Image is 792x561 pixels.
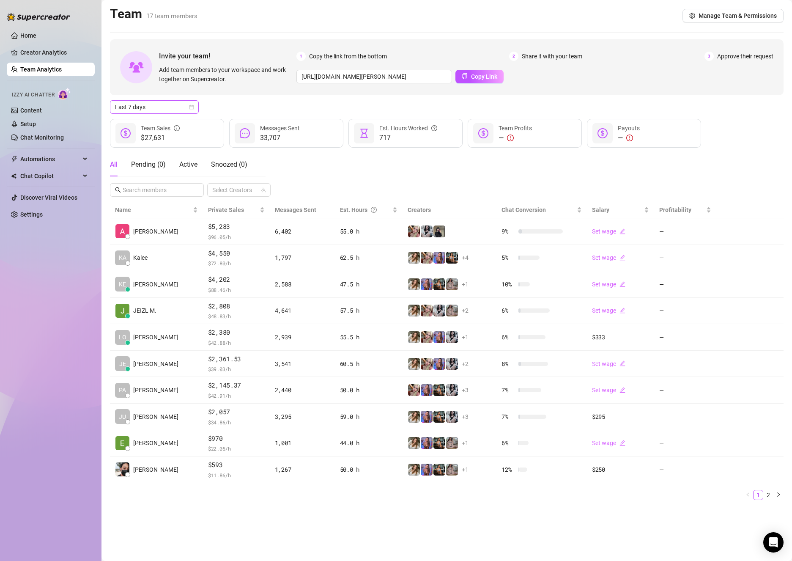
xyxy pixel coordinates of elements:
span: [PERSON_NAME] [133,333,178,342]
img: Daisy [446,305,458,316]
div: 59.0 h [340,412,397,421]
div: Pending ( 0 ) [131,159,166,170]
img: Anna [421,252,433,264]
span: left [745,492,751,497]
li: Previous Page [743,490,753,500]
div: $250 [592,465,649,474]
img: Anna [421,358,433,370]
span: Approve their request [717,52,773,61]
td: — [654,218,716,245]
span: dollar-circle [478,128,488,138]
span: $4,550 [208,248,265,258]
span: thunderbolt [11,156,18,162]
span: exclamation-circle [626,135,633,141]
img: Sadie [421,225,433,237]
span: 6 % [502,438,515,448]
img: Sadie [446,331,458,343]
div: $295 [592,412,649,421]
span: 6 % [502,333,515,342]
img: Paige [408,358,420,370]
img: Paige [408,252,420,264]
span: [PERSON_NAME] [133,385,178,395]
a: Set wageedit [592,360,625,367]
img: Paige [408,464,420,476]
span: $ 34.86 /h [208,418,265,426]
span: 1 [296,52,306,61]
span: 10 % [502,280,515,289]
img: Daisy [446,437,458,449]
div: All [110,159,118,170]
span: [PERSON_NAME] [133,280,178,289]
span: setting [689,13,695,19]
span: [PERSON_NAME] [133,359,178,368]
div: 60.5 h [340,359,397,368]
th: Name [110,202,203,218]
a: Creator Analytics [20,46,88,59]
button: left [743,490,753,500]
span: dollar-circle [597,128,608,138]
span: $4,202 [208,275,265,285]
div: 50.0 h [340,465,397,474]
div: 1,267 [275,465,330,474]
img: Daisy [446,464,458,476]
span: [PERSON_NAME] [133,465,178,474]
img: AI Chatter [58,88,71,100]
span: 2 [509,52,518,61]
span: Salary [592,206,609,213]
span: Last 7 days [115,101,194,113]
span: Chat Conversion [502,206,546,213]
img: Anna [421,331,433,343]
span: edit [619,387,625,393]
span: $ 48.83 /h [208,312,265,320]
span: $2,057 [208,407,265,417]
img: Paige [408,278,420,290]
li: 1 [753,490,763,500]
span: KE [119,280,126,289]
span: + 1 [462,280,469,289]
span: + 3 [462,385,469,395]
span: edit [619,308,625,313]
a: Set wageedit [592,281,625,288]
span: $27,631 [141,133,180,143]
div: 55.0 h [340,227,397,236]
span: $2,808 [208,301,265,311]
span: Share it with your team [522,52,582,61]
span: $ 11.86 /h [208,471,265,479]
li: 2 [763,490,773,500]
img: Alexicon Ortiag… [115,224,129,238]
span: edit [619,228,625,234]
a: Team Analytics [20,66,62,73]
a: 2 [764,490,773,500]
img: Ava [421,384,433,396]
span: LO [119,333,126,342]
td: — [654,377,716,404]
span: 12 % [502,465,515,474]
span: [PERSON_NAME] [133,227,178,236]
img: JEIZL MALLARI [115,304,129,318]
a: Set wageedit [592,387,625,393]
a: Discover Viral Videos [20,194,77,201]
img: Ava [433,384,445,396]
div: 62.5 h [340,253,397,262]
div: 44.0 h [340,438,397,448]
img: Anna [408,225,420,237]
td: — [654,456,716,483]
span: Add team members to your workspace and work together on Supercreator. [159,65,293,84]
span: info-circle [174,124,180,133]
img: Ava [433,331,445,343]
div: 50.0 h [340,385,397,395]
img: Ava [433,437,445,449]
span: calendar [189,104,194,110]
span: + 1 [462,438,469,448]
span: Copy the link from the bottom [309,52,387,61]
div: 3,541 [275,359,330,368]
span: edit [619,440,625,446]
div: 55.5 h [340,333,397,342]
div: 6,402 [275,227,330,236]
img: Sadie [446,358,458,370]
button: Manage Team & Permissions [682,9,784,22]
span: JE [119,359,126,368]
td: — [654,271,716,298]
span: + 2 [462,306,469,315]
span: $ 22.05 /h [208,444,265,453]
